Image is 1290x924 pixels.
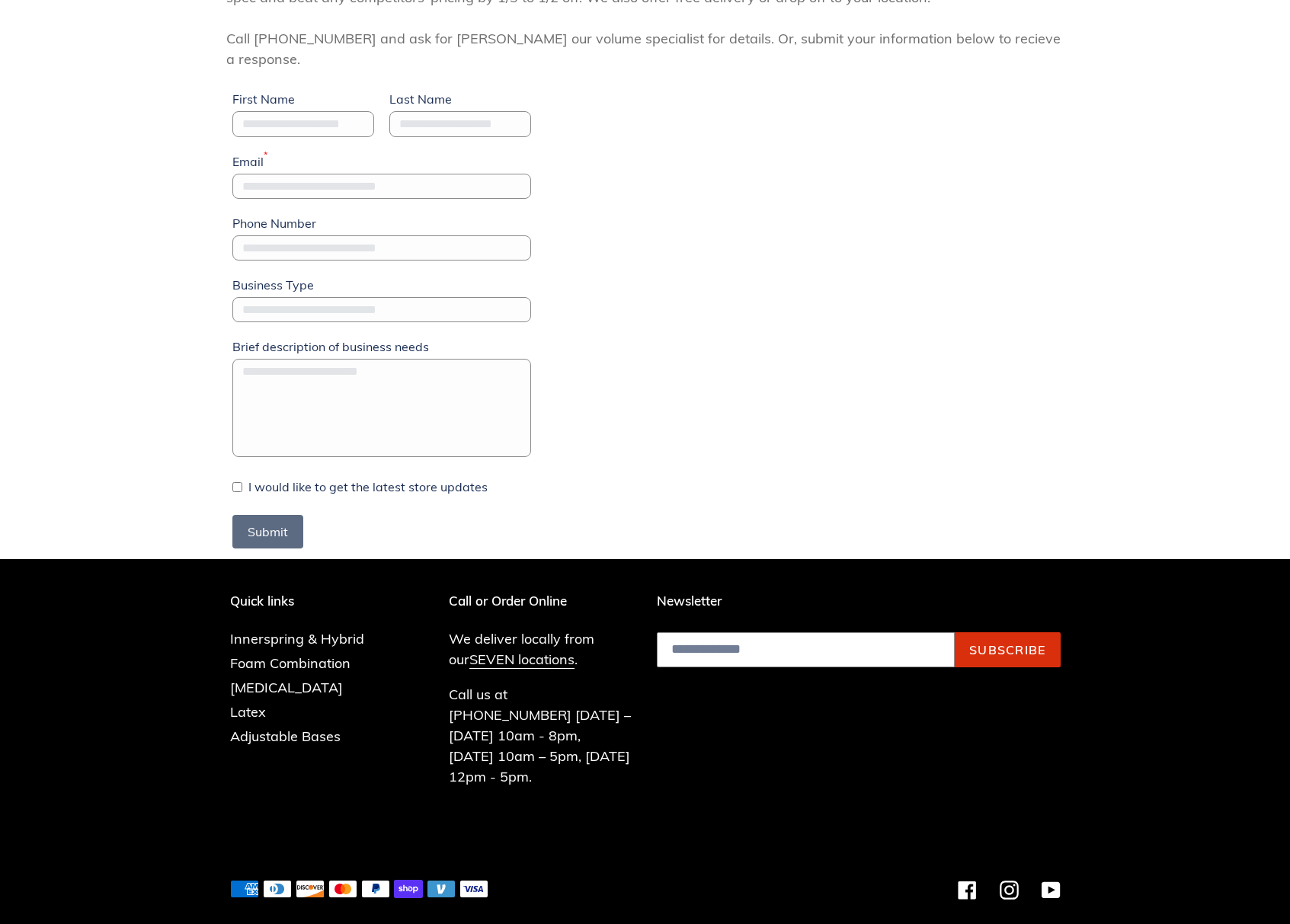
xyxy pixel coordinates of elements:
[469,651,575,669] a: SEVEN locations
[657,632,955,667] input: Email address
[969,642,1046,657] span: Subscribe
[657,593,1061,609] p: Newsletter
[232,214,316,232] label: Phone Number
[449,628,634,670] p: We deliver locally from our .
[232,90,295,108] label: First Name
[230,630,364,647] a: Innerspring & Hybrid
[230,703,266,721] a: Latex
[230,679,343,696] a: [MEDICAL_DATA]
[232,515,303,548] button: Submit
[230,654,351,672] a: Foam Combination
[232,482,242,492] input: I would like to get the latest store updates
[449,593,634,609] p: Call or Order Online
[232,152,267,171] label: Email
[232,337,429,356] label: Brief description of business needs
[230,727,341,745] a: Adjustable Bases
[389,90,452,108] label: Last Name
[232,276,314,294] label: Business Type
[449,684,634,787] p: Call us at [PHONE_NUMBER] [DATE] – [DATE] 10am - 8pm, [DATE] 10am – 5pm, [DATE] 12pm - 5pm.
[230,593,387,609] p: Quick links
[955,632,1061,667] button: Subscribe
[248,478,488,496] span: I would like to get the latest store updates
